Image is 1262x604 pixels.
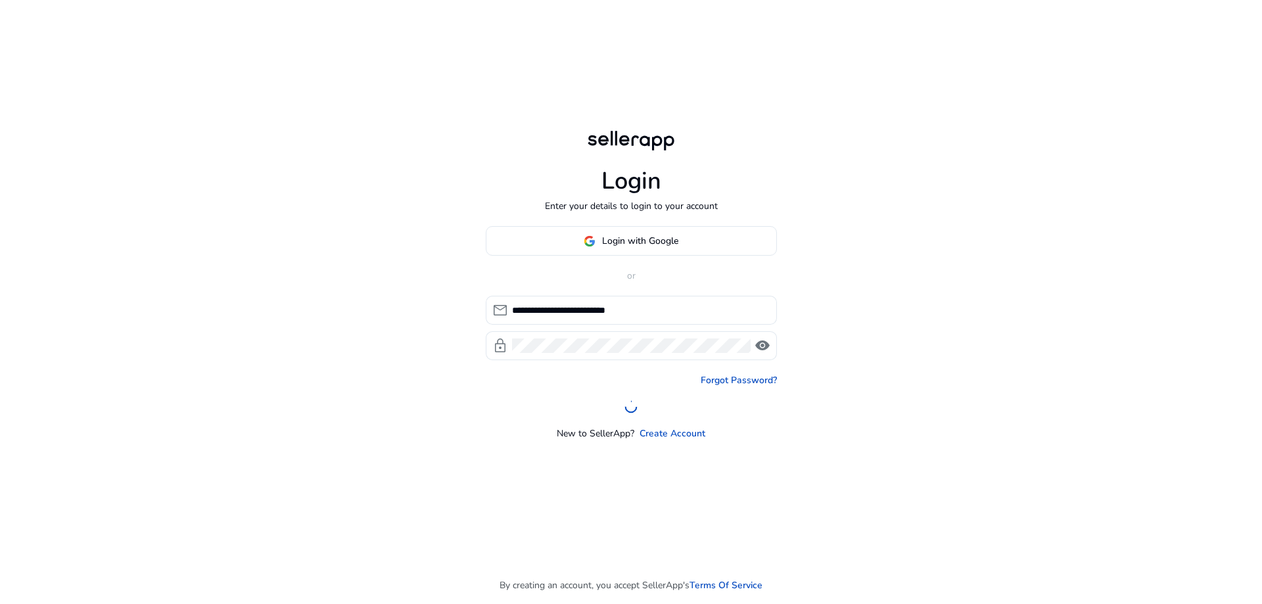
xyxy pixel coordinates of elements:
[701,373,777,387] a: Forgot Password?
[557,427,634,440] p: New to SellerApp?
[486,269,777,283] p: or
[689,578,762,592] a: Terms Of Service
[640,427,705,440] a: Create Account
[545,199,718,213] p: Enter your details to login to your account
[492,338,508,354] span: lock
[584,235,596,247] img: google-logo.svg
[492,302,508,318] span: mail
[601,167,661,195] h1: Login
[486,226,777,256] button: Login with Google
[755,338,770,354] span: visibility
[602,234,678,248] span: Login with Google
